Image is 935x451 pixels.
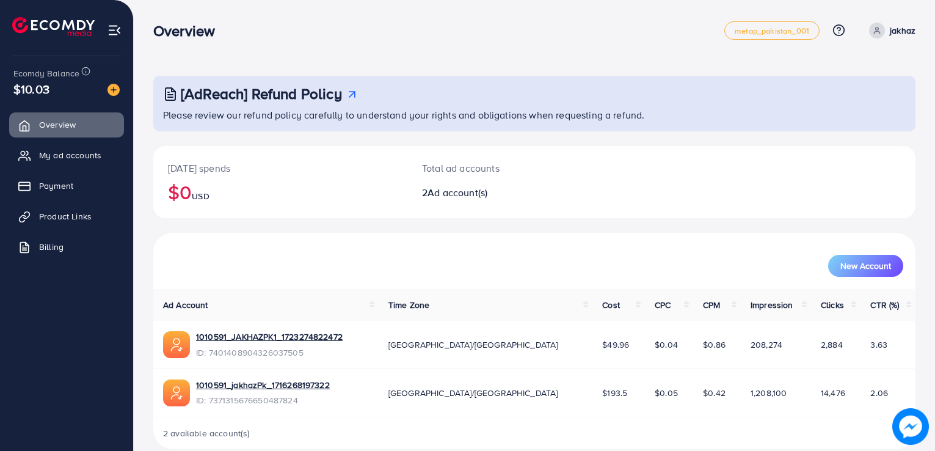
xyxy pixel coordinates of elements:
span: 2.06 [870,387,888,399]
img: ic-ads-acc.e4c84228.svg [163,331,190,358]
span: My ad accounts [39,149,101,161]
a: 1010591_jakhazPk_1716268197322 [196,379,330,391]
span: Time Zone [388,299,429,311]
span: CTR (%) [870,299,899,311]
span: Overview [39,119,76,131]
p: Total ad accounts [422,161,583,175]
a: 1010591_JAKHAZPK1_1723274822472 [196,331,343,343]
button: New Account [828,255,903,277]
span: 1,208,100 [751,387,787,399]
span: USD [192,190,209,202]
span: 2 available account(s) [163,427,250,439]
span: 208,274 [751,339,782,351]
img: image [892,408,929,445]
span: Ad Account [163,299,208,311]
span: $49.96 [602,339,629,351]
span: CPM [703,299,720,311]
span: 14,476 [821,387,845,399]
span: metap_pakistan_001 [735,27,809,35]
span: New Account [840,262,891,270]
span: $0.86 [703,339,726,351]
p: jakhaz [890,23,915,38]
span: $10.03 [13,80,49,98]
span: Ad account(s) [427,186,487,199]
span: Payment [39,180,73,192]
img: logo [12,17,95,36]
a: Overview [9,112,124,137]
span: ID: 7371315676650487824 [196,394,330,406]
p: Please review our refund policy carefully to understand your rights and obligations when requesti... [163,108,908,122]
a: Product Links [9,204,124,229]
a: metap_pakistan_001 [724,21,820,40]
span: $0.04 [655,339,678,351]
span: [GEOGRAPHIC_DATA]/[GEOGRAPHIC_DATA] [388,339,558,351]
span: CPC [655,299,671,311]
span: Billing [39,241,64,253]
span: Ecomdy Balance [13,67,79,79]
span: ID: 7401408904326037505 [196,346,343,359]
span: $0.05 [655,387,678,399]
span: 2,884 [821,339,843,351]
p: [DATE] spends [168,161,393,175]
img: menu [107,23,122,37]
h2: 2 [422,187,583,199]
span: 3.63 [870,339,887,351]
span: Impression [751,299,793,311]
a: Payment [9,174,124,198]
a: Billing [9,235,124,259]
a: My ad accounts [9,143,124,167]
a: jakhaz [864,23,915,38]
span: $193.5 [602,387,627,399]
img: image [107,84,120,96]
h3: [AdReach] Refund Policy [181,85,342,103]
h3: Overview [153,22,225,40]
span: [GEOGRAPHIC_DATA]/[GEOGRAPHIC_DATA] [388,387,558,399]
span: Product Links [39,210,92,222]
h2: $0 [168,180,393,204]
span: Clicks [821,299,844,311]
span: $0.42 [703,387,726,399]
img: ic-ads-acc.e4c84228.svg [163,380,190,406]
span: Cost [602,299,620,311]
